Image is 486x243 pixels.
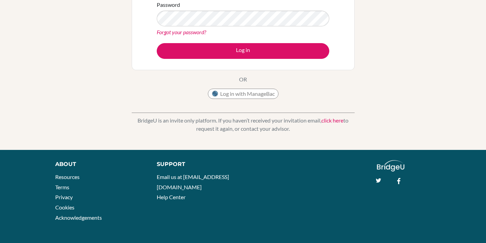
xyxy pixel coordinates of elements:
[55,194,73,200] a: Privacy
[55,184,69,190] a: Terms
[55,204,74,210] a: Cookies
[157,174,229,190] a: Email us at [EMAIL_ADDRESS][DOMAIN_NAME]
[157,194,186,200] a: Help Center
[377,160,405,171] img: logo_white@2x-f4f0deed5e89b7ecb1c2cc34c3e3d731f90f0f143d5ea2071677605dd97b5244.png
[239,75,247,84] p: OR
[157,160,236,168] div: Support
[321,117,343,124] a: click here
[157,29,206,35] a: Forgot your password?
[55,214,102,221] a: Acknowledgements
[208,89,278,99] button: Log in with ManageBac
[157,43,329,59] button: Log in
[55,174,80,180] a: Resources
[157,1,180,9] label: Password
[55,160,141,168] div: About
[132,116,355,133] p: BridgeU is an invite only platform. If you haven’t received your invitation email, to request it ...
